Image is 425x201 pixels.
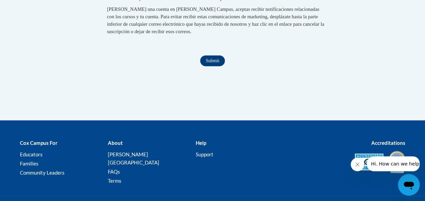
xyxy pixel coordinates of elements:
img: IDA® Accredited [388,150,405,174]
span: [PERSON_NAME] una cuenta en [PERSON_NAME] Campus, aceptas recibir notificaciones relacionadas con... [107,6,324,34]
input: Submit [200,55,225,66]
a: [PERSON_NAME][GEOGRAPHIC_DATA] [108,151,159,165]
b: Cox Campus For [20,140,57,146]
iframe: Message from company [367,156,420,171]
a: Support [195,151,213,157]
span: Hi. How can we help? [4,5,55,10]
b: Help [195,140,206,146]
a: Families [20,160,39,166]
a: Community Leaders [20,170,65,176]
img: Accredited IACET® Provider [355,154,383,171]
iframe: Close message [351,158,364,171]
b: About [108,140,122,146]
a: FAQs [108,169,120,175]
a: Terms [108,178,121,184]
iframe: Button to launch messaging window [398,174,420,196]
a: Educators [20,151,43,157]
b: Accreditations [371,140,405,146]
